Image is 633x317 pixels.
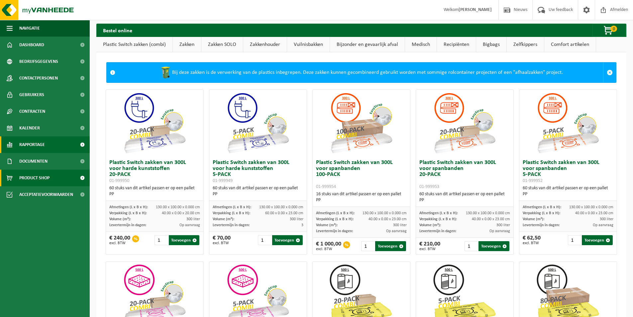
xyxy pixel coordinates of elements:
span: Verpakking (L x B x H): [419,217,457,221]
div: 60 stuks van dit artikel passen er op een pallet [419,191,510,203]
span: 01-999949 [213,178,233,183]
img: 01-999953 [431,90,498,156]
span: 01-999952 [523,178,543,183]
span: Afmetingen (L x B x H): [316,211,355,215]
span: Contracten [19,103,45,120]
span: 01-999953 [419,184,439,189]
div: PP [523,191,613,197]
a: Comfort artikelen [544,37,596,52]
span: Bedrijfsgegevens [19,53,58,70]
span: Navigatie [19,20,40,37]
img: 01-999949 [225,90,291,156]
div: € 70,00 [213,235,231,245]
span: Levertermijn in dagen: [419,229,456,233]
span: 300 liter [393,223,407,227]
span: 130.00 x 100.00 x 0.000 cm [466,211,510,215]
button: Toevoegen [375,241,406,251]
span: 130.00 x 100.00 x 0.000 cm [569,205,613,209]
a: Vuilnisbakken [287,37,330,52]
span: 130.00 x 100.00 x 0.000 cm [363,211,407,215]
span: Gebruikers [19,86,44,103]
div: 60 stuks van dit artikel passen er op een pallet [109,185,200,197]
div: PP [109,191,200,197]
span: 300 liter [496,223,510,227]
span: Afmetingen (L x B x H): [419,211,458,215]
a: Zakken SOLO [201,37,243,52]
a: Plastic Switch zakken (combi) [96,37,172,52]
span: Levertermijn in dagen: [213,223,250,227]
span: excl. BTW [316,247,341,251]
a: Zelfkippers [507,37,544,52]
div: 16 stuks van dit artikel passen er op een pallet [316,191,407,203]
span: Volume (m³): [213,217,234,221]
div: € 210,00 [419,241,440,251]
span: Afmetingen (L x B x H): [523,205,561,209]
span: 40.00 x 0.00 x 20.00 cm [162,211,200,215]
span: Verpakking (L x B x H): [523,211,560,215]
span: Verpakking (L x B x H): [213,211,250,215]
a: Sluit melding [603,63,616,82]
span: Afmetingen (L x B x H): [109,205,148,209]
h3: Plastic Switch zakken van 300L voor harde kunststoffen 5-PACK [213,160,303,184]
div: PP [213,191,303,197]
img: 01-999954 [328,90,394,156]
h2: Bestel online [96,24,139,37]
span: 40.00 x 0.00 x 23.00 cm [575,211,613,215]
span: Acceptatievoorwaarden [19,186,73,203]
span: 300 liter [290,217,303,221]
span: Rapportage [19,136,45,153]
span: Levertermijn in dagen: [109,223,146,227]
span: Afmetingen (L x B x H): [213,205,251,209]
h3: Plastic Switch zakken van 300L voor harde kunststoffen 20-PACK [109,160,200,184]
a: Bijzonder en gevaarlijk afval [330,37,405,52]
span: Volume (m³): [109,217,131,221]
div: € 62,50 [523,235,541,245]
span: excl. BTW [213,241,231,245]
span: 0 [610,26,617,32]
div: PP [316,197,407,203]
button: Toevoegen [582,235,613,245]
span: Op aanvraag [593,223,613,227]
button: Toevoegen [478,241,509,251]
span: excl. BTW [109,241,130,245]
h3: Plastic Switch zakken van 300L voor spanbanden 20-PACK [419,160,510,190]
span: Documenten [19,153,48,170]
span: 40.00 x 0.00 x 23.00 cm [472,217,510,221]
h3: Plastic Switch zakken van 300L voor spanbanden 100-PACK [316,160,407,190]
span: Volume (m³): [523,217,544,221]
span: Dashboard [19,37,44,53]
span: 3 [301,223,303,227]
button: 0 [592,24,626,37]
span: 60.00 x 0.00 x 23.00 cm [265,211,303,215]
span: Kalender [19,120,40,136]
button: Toevoegen [272,235,303,245]
span: 300 liter [600,217,613,221]
a: Bigbags [476,37,506,52]
div: PP [419,197,510,203]
span: 01-999954 [316,184,336,189]
div: € 240,00 [109,235,130,245]
strong: [PERSON_NAME] [459,7,492,12]
div: 60 stuks van dit artikel passen er op een pallet [523,185,613,197]
span: Levertermijn in dagen: [316,229,353,233]
span: Verpakking (L x B x H): [109,211,147,215]
span: 01-999950 [109,178,129,183]
a: Zakkenhouder [243,37,287,52]
span: Op aanvraag [179,223,200,227]
div: Bij deze zakken is de verwerking van de plastics inbegrepen. Deze zakken kunnen gecombineerd gebr... [119,63,603,82]
input: 1 [465,241,478,251]
span: Levertermijn in dagen: [523,223,560,227]
span: excl. BTW [523,241,541,245]
img: 01-999950 [121,90,188,156]
div: 60 stuks van dit artikel passen er op een pallet [213,185,303,197]
a: Zakken [173,37,201,52]
img: 01-999952 [535,90,601,156]
span: 40.00 x 0.00 x 23.00 cm [369,217,407,221]
div: € 1 000,00 [316,241,341,251]
span: excl. BTW [419,247,440,251]
a: Medisch [405,37,437,52]
span: Contactpersonen [19,70,58,86]
img: WB-0240-HPE-GN-50.png [159,66,172,79]
span: Verpakking (L x B x H): [316,217,354,221]
span: 130.00 x 100.00 x 0.000 cm [156,205,200,209]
